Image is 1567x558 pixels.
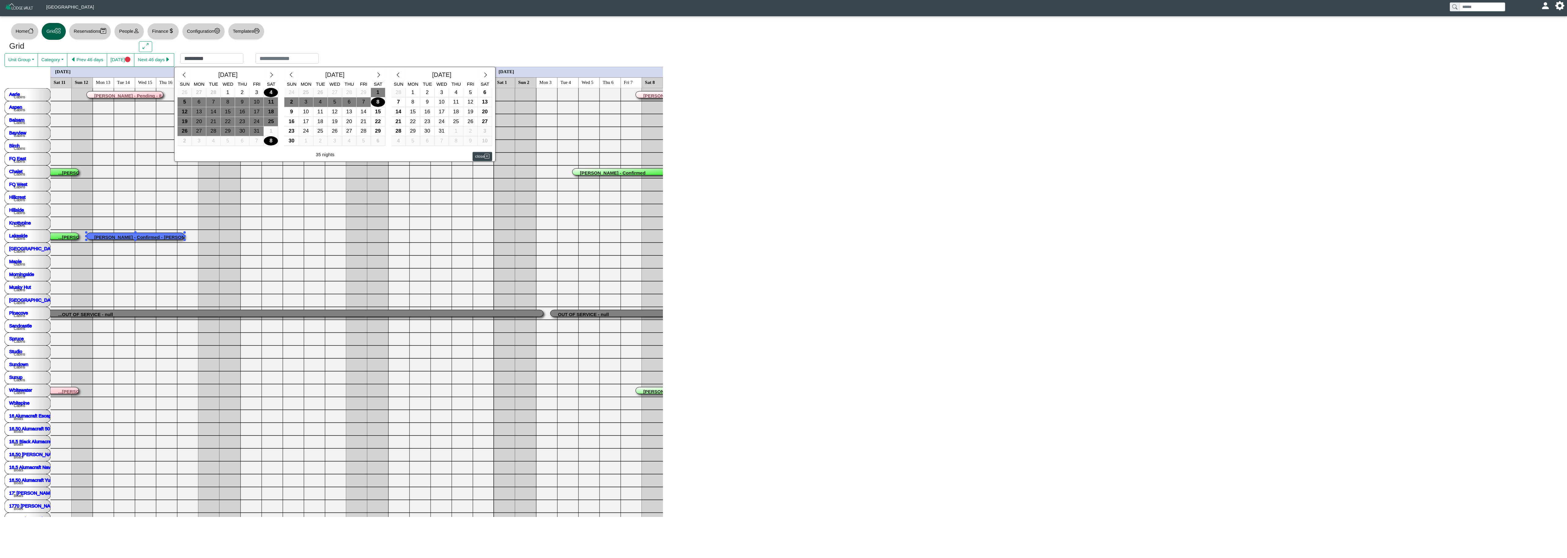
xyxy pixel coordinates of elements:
svg: x square [484,154,489,159]
button: 4 [264,88,278,98]
div: 2 [420,88,434,97]
button: 8 [371,97,385,107]
button: 29 [371,126,385,136]
div: 25 [313,126,327,136]
button: 3 [249,88,264,98]
button: 1 [299,136,313,146]
div: 8 [264,136,278,146]
button: 2 [313,136,328,146]
div: 23 [420,117,434,126]
div: 17 [299,117,313,126]
button: 5 [357,136,371,146]
svg: chevron right [376,72,382,78]
button: 4 [206,136,221,146]
div: 25 [449,117,463,126]
button: 10 [249,97,264,107]
div: 4 [264,88,278,97]
button: 27 [328,88,342,98]
div: 3 [435,88,449,97]
div: 21 [391,117,406,126]
div: 5 [221,136,235,146]
div: 6 [420,136,434,146]
div: 22 [371,117,385,126]
button: 9 [420,97,435,107]
span: Sat [267,81,275,87]
button: 17 [249,107,264,117]
button: 14 [357,107,371,117]
span: Fri [467,81,474,87]
button: 7 [391,97,406,107]
button: 19 [328,117,342,127]
div: 24 [284,88,298,97]
button: 5 [178,97,192,107]
button: 29 [357,88,371,98]
div: 28 [391,88,406,97]
div: 27 [478,117,492,126]
button: 8 [449,136,463,146]
span: Mon [194,81,204,87]
div: 11 [264,97,278,107]
div: 2 [235,88,249,97]
h6: 35 nights [316,152,335,157]
span: Fri [360,81,367,87]
div: 12 [328,107,342,117]
div: 14 [206,107,220,117]
svg: chevron left [288,72,294,78]
button: 3 [192,136,206,146]
div: 26 [178,88,192,97]
div: 25 [299,88,313,97]
button: 28 [206,88,221,98]
button: 1 [221,88,235,98]
svg: chevron left [395,72,401,78]
div: 18 [313,117,327,126]
div: 1 [371,88,385,97]
button: 31 [249,126,264,136]
button: 1 [264,126,278,136]
button: 10 [299,107,313,117]
span: Sun [287,81,297,87]
button: 24 [435,117,449,127]
button: 31 [435,126,449,136]
span: Thu [451,81,461,87]
div: 4 [449,88,463,97]
button: 24 [249,117,264,127]
button: 29 [406,126,420,136]
button: 6 [235,136,249,146]
svg: chevron right [269,72,275,78]
button: 19 [463,107,478,117]
button: 20 [478,107,492,117]
span: Tue [423,81,432,87]
button: 22 [406,117,420,127]
div: 9 [235,97,249,107]
button: 12 [463,97,478,107]
button: 21 [206,117,221,127]
button: chevron right [479,70,492,81]
div: 27 [192,88,206,97]
div: 7 [435,136,449,146]
div: 24 [249,117,264,126]
button: 29 [221,126,235,136]
button: 4 [313,97,328,107]
button: 13 [342,107,357,117]
div: 16 [284,117,298,126]
button: 20 [192,117,206,127]
div: 20 [342,117,356,126]
button: 24 [284,88,299,98]
div: 14 [391,107,406,117]
button: 9 [463,136,478,146]
div: 15 [406,107,420,117]
button: 17 [435,107,449,117]
div: 7 [206,97,220,107]
div: [DATE] [191,70,265,81]
button: 28 [357,126,371,136]
button: 25 [299,88,313,98]
div: 28 [391,126,406,136]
